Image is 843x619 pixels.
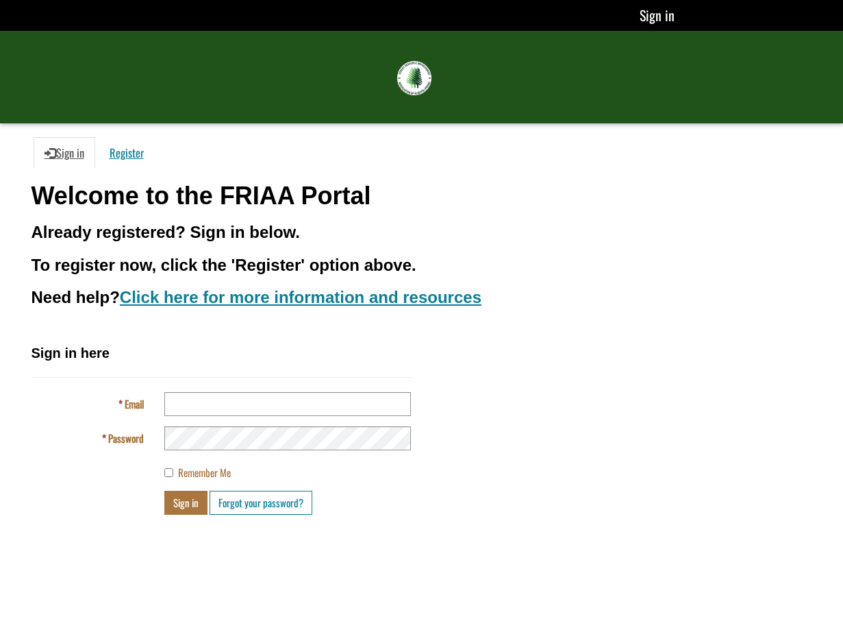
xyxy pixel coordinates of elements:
[178,465,231,480] span: Remember Me
[108,430,144,446] span: Password
[32,223,812,241] h3: Already registered? Sign in below.
[32,289,812,306] h3: Need help?
[32,345,110,361] span: Sign in here
[164,491,207,515] button: Sign in
[99,137,155,169] a: Register
[34,137,95,169] a: Sign in
[210,491,312,515] a: Forgot your password?
[32,256,812,274] h3: To register now, click the 'Register' option above.
[120,288,481,306] a: Click here for more information and resources
[125,396,144,411] span: Email
[640,5,675,25] a: Sign in
[164,468,173,477] input: Remember Me
[397,61,431,95] img: FRIAA Submissions Portal
[32,182,812,210] h1: Welcome to the FRIAA Portal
